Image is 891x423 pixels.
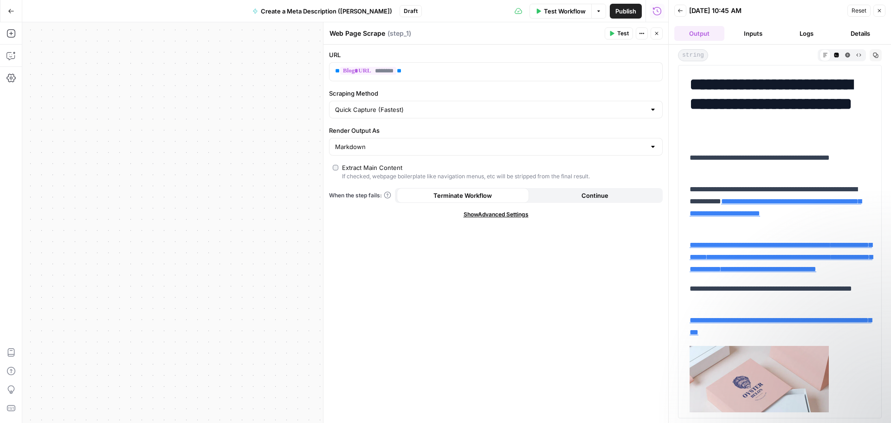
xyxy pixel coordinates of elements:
span: Publish [615,7,636,16]
div: If checked, webpage boilerplate like navigation menus, etc will be stripped from the final result. [342,172,590,181]
button: Details [835,26,885,41]
span: Continue [581,191,608,200]
label: Render Output As [329,126,663,135]
span: Reset [852,7,866,15]
span: Test Workflow [544,7,586,16]
button: Reset [847,5,871,17]
span: Draft [404,7,418,15]
textarea: Web Page Scrape [329,29,385,38]
span: string [678,49,708,61]
span: Create a Meta Description ([PERSON_NAME]) [261,7,392,16]
span: Test [617,29,629,38]
button: Create a Meta Description ([PERSON_NAME]) [247,4,398,19]
span: ( step_1 ) [387,29,411,38]
button: Output [674,26,724,41]
span: Show Advanced Settings [464,210,529,219]
input: Quick Capture (Fastest) [335,105,646,114]
button: Inputs [728,26,778,41]
label: URL [329,50,663,59]
label: Scraping Method [329,89,663,98]
a: When the step fails: [329,191,391,200]
input: Extract Main ContentIf checked, webpage boilerplate like navigation menus, etc will be stripped f... [333,165,338,170]
button: Publish [610,4,642,19]
button: Test [605,27,633,39]
span: Terminate Workflow [433,191,492,200]
input: Markdown [335,142,646,151]
div: Extract Main Content [342,163,402,172]
button: Continue [529,188,661,203]
button: Logs [782,26,832,41]
button: Test Workflow [529,4,591,19]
